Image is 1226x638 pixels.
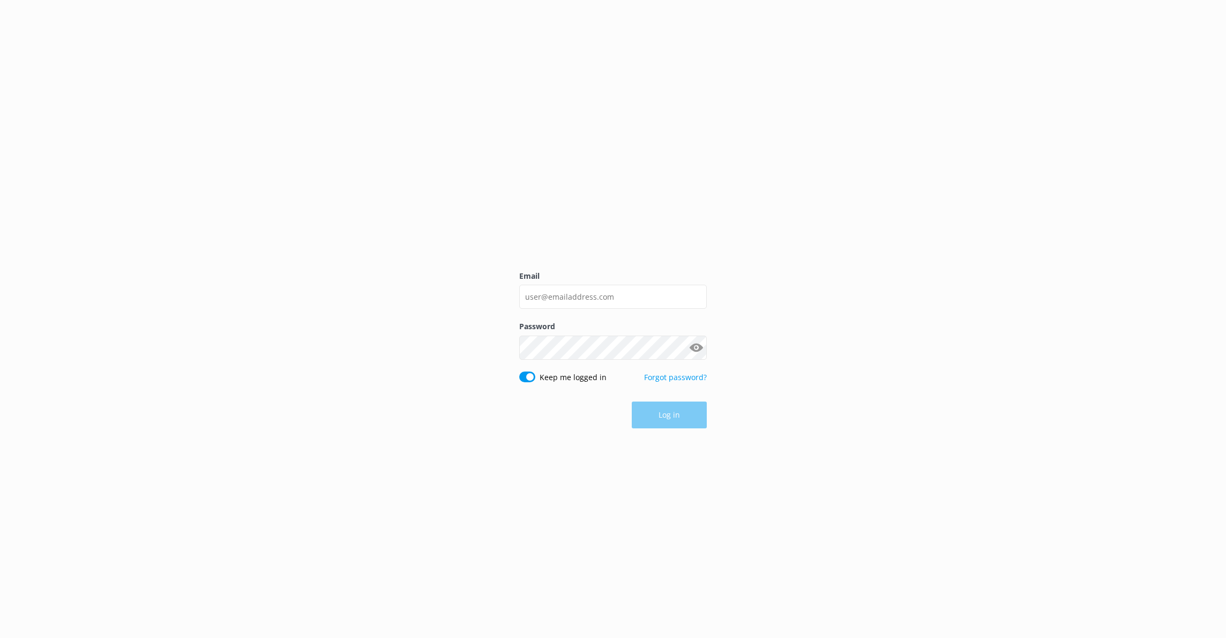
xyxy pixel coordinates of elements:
label: Keep me logged in [540,372,607,383]
a: Forgot password? [644,372,707,382]
button: Show password [685,337,707,358]
label: Email [519,270,707,282]
label: Password [519,321,707,332]
input: user@emailaddress.com [519,285,707,309]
